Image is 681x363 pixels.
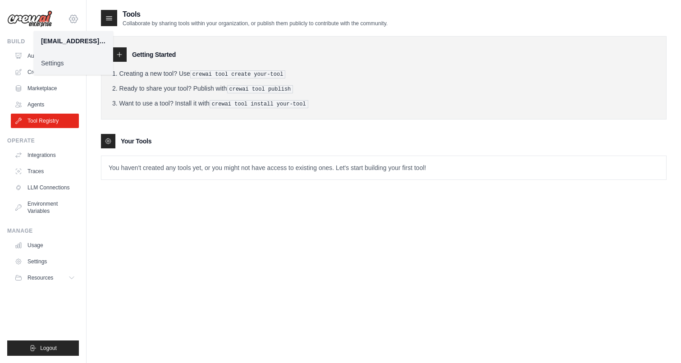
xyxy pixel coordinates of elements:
a: Settings [11,254,79,269]
p: You haven't created any tools yet, or you might not have access to existing ones. Let's start bui... [101,156,666,179]
a: Traces [11,164,79,179]
div: Manage [7,227,79,234]
pre: crewai tool create your-tool [190,70,286,78]
img: Logo [7,10,52,28]
div: Build [7,38,79,45]
a: LLM Connections [11,180,79,195]
span: Resources [27,274,53,281]
a: Automations [11,49,79,63]
h2: Tools [123,9,388,20]
span: Logout [40,345,57,352]
button: Logout [7,340,79,356]
div: [EMAIL_ADDRESS][DOMAIN_NAME] [41,37,106,46]
a: Environment Variables [11,197,79,218]
pre: crewai tool install your-tool [210,100,308,108]
pre: crewai tool publish [227,85,293,93]
a: Agents [11,97,79,112]
button: Resources [11,271,79,285]
a: Marketplace [11,81,79,96]
li: Creating a new tool? Use [112,69,655,78]
a: Settings [34,55,113,71]
a: Usage [11,238,79,253]
h3: Getting Started [132,50,176,59]
li: Ready to share your tool? Publish with [112,84,655,93]
a: Integrations [11,148,79,162]
a: Tool Registry [11,114,79,128]
a: Crew Studio [11,65,79,79]
li: Want to use a tool? Install it with [112,99,655,108]
p: Collaborate by sharing tools within your organization, or publish them publicly to contribute wit... [123,20,388,27]
div: Operate [7,137,79,144]
h3: Your Tools [121,137,151,146]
